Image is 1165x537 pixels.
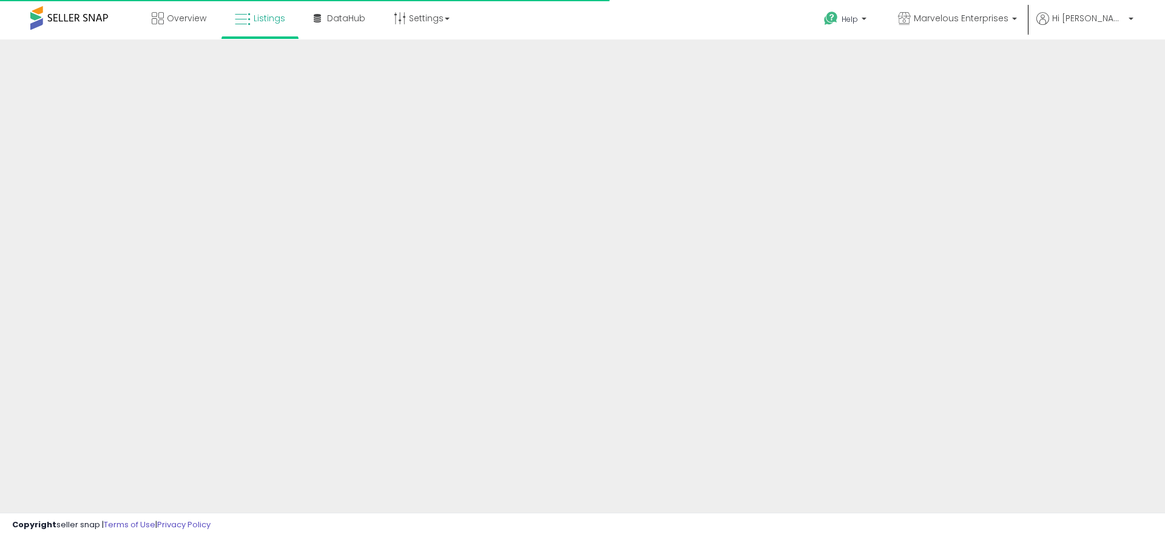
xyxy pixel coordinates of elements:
[842,14,858,24] span: Help
[914,12,1008,24] span: Marvelous Enterprises
[823,11,839,26] i: Get Help
[12,519,211,531] div: seller snap | |
[1052,12,1125,24] span: Hi [PERSON_NAME]
[12,519,56,530] strong: Copyright
[104,519,155,530] a: Terms of Use
[814,2,879,39] a: Help
[1036,12,1133,39] a: Hi [PERSON_NAME]
[327,12,365,24] span: DataHub
[167,12,206,24] span: Overview
[254,12,285,24] span: Listings
[157,519,211,530] a: Privacy Policy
